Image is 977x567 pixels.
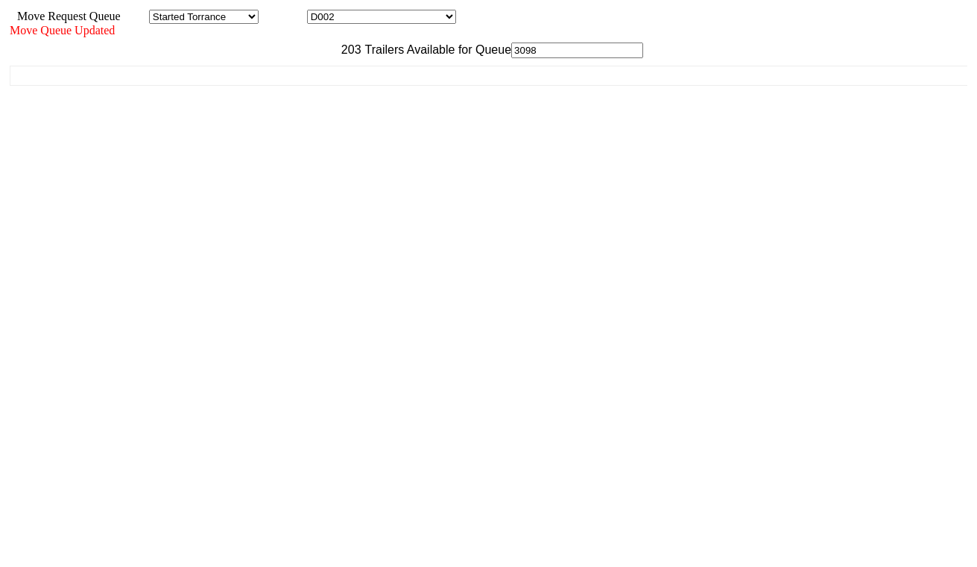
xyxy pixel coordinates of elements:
span: Move Queue Updated [10,24,115,37]
input: Filter Available Trailers [511,43,643,58]
span: Trailers Available for Queue [361,43,512,56]
span: Location [262,10,304,22]
span: Area [123,10,146,22]
span: Move Request Queue [10,10,121,22]
span: 203 [334,43,361,56]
